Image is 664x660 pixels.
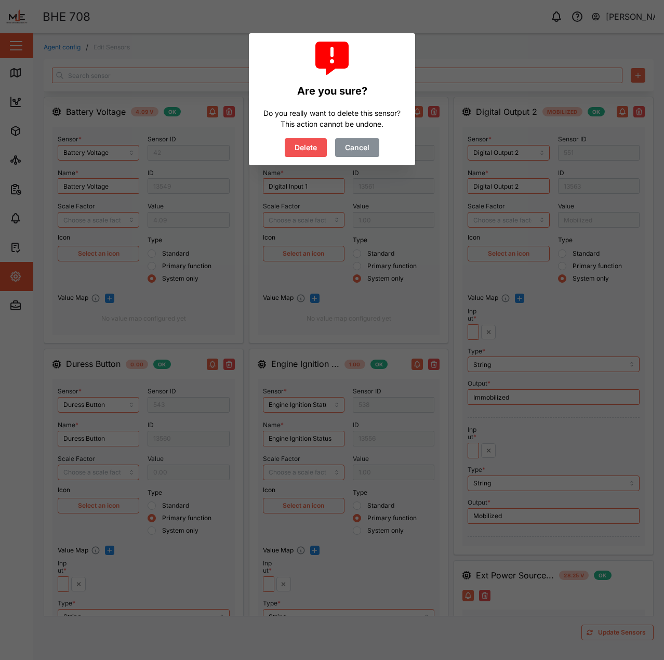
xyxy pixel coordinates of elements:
[295,139,317,156] span: Delete
[335,138,379,157] button: Cancel
[257,108,407,130] div: Do you really want to delete this sensor? This action cannot be undone.
[297,83,367,99] div: Are you sure?
[345,139,369,156] span: Cancel
[285,138,327,157] button: Delete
